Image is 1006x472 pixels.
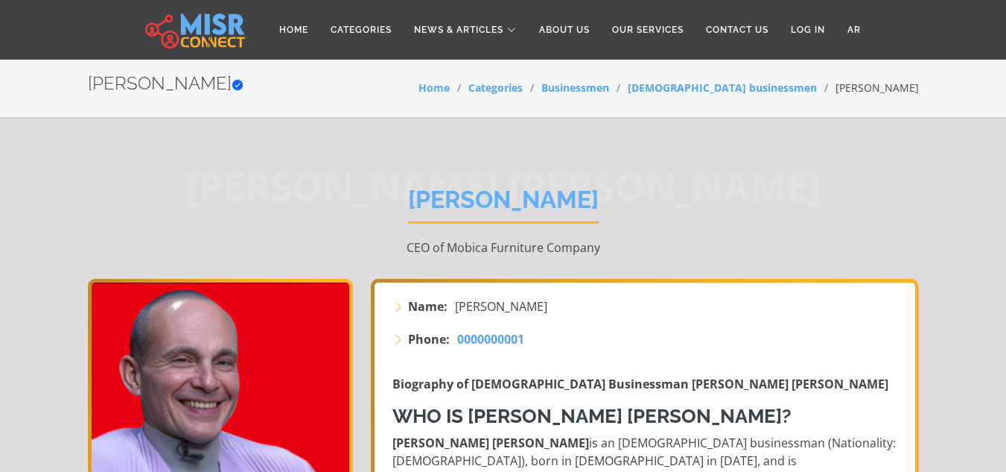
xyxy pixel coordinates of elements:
[817,80,919,95] li: [PERSON_NAME]
[88,239,919,257] p: CEO of Mobica Furniture Company
[457,330,524,348] a: 0000000001
[403,16,528,44] a: News & Articles
[780,16,836,44] a: Log in
[418,81,450,95] a: Home
[232,79,243,91] svg: Verified account
[392,405,900,428] h3: Who is [PERSON_NAME] [PERSON_NAME]?
[319,16,403,44] a: Categories
[392,376,888,392] strong: Biography of [DEMOGRAPHIC_DATA] Businessman [PERSON_NAME] [PERSON_NAME]
[455,298,547,315] span: [PERSON_NAME]
[695,16,780,44] a: Contact Us
[457,331,524,347] span: 0000000001
[268,16,319,44] a: Home
[408,330,450,348] strong: Phone:
[468,81,523,95] a: Categories
[541,81,609,95] a: Businessmen
[528,16,601,44] a: About Us
[408,186,599,224] h1: [PERSON_NAME]
[88,73,243,95] h2: [PERSON_NAME]
[414,23,503,37] span: News & Articles
[628,81,817,95] a: [DEMOGRAPHIC_DATA] businessmen
[408,298,448,315] strong: Name:
[145,11,245,48] img: main.misr_connect
[601,16,695,44] a: Our Services
[392,435,589,451] strong: [PERSON_NAME] [PERSON_NAME]
[836,16,872,44] a: AR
